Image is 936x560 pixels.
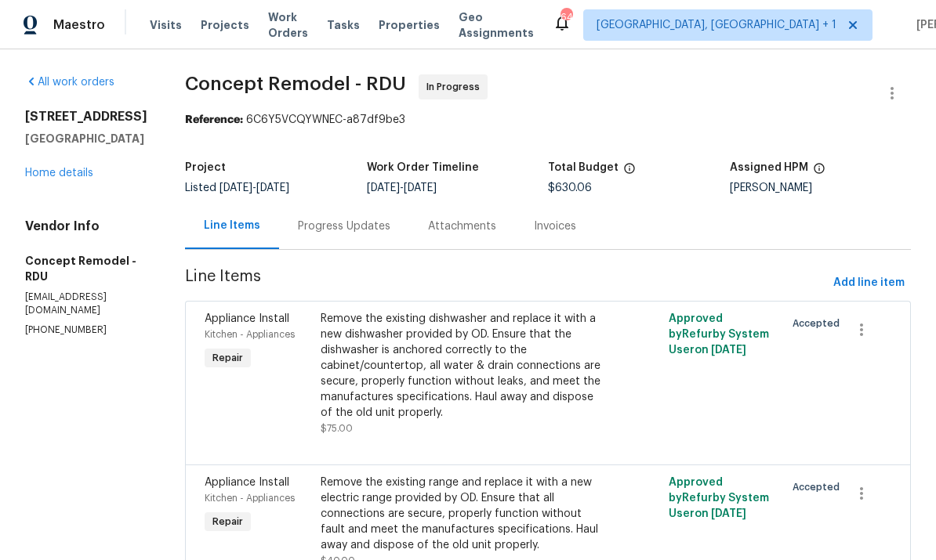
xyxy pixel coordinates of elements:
span: [DATE] [219,182,252,193]
span: [DATE] [404,182,437,193]
div: Attachments [428,219,496,234]
div: 6C6Y5VCQYWNEC-a87df9be3 [185,112,911,128]
div: 64 [561,9,571,25]
h5: Concept Remodel - RDU [25,253,147,284]
span: [DATE] [367,182,400,193]
div: Remove the existing dishwasher and replace it with a new dishwasher provided by OD. Ensure that t... [321,311,601,421]
h5: Assigned HPM [730,162,808,173]
h5: Work Order Timeline [367,162,479,173]
span: [GEOGRAPHIC_DATA], [GEOGRAPHIC_DATA] + 1 [597,17,836,33]
div: Progress Updates [298,219,390,234]
div: [PERSON_NAME] [730,182,912,193]
span: Appliance Install [205,313,289,324]
span: Approved by Refurby System User on [669,313,769,356]
span: Approved by Refurby System User on [669,477,769,519]
span: $75.00 [321,424,353,433]
span: Tasks [327,20,360,31]
h2: [STREET_ADDRESS] [25,109,147,125]
span: Kitchen - Appliances [205,493,295,503]
button: Add line item [827,269,911,298]
a: Home details [25,168,93,179]
span: Listed [185,182,289,193]
h5: Project [185,162,226,173]
span: Projects [201,17,249,33]
b: Reference: [185,114,243,125]
span: Repair [206,350,249,366]
span: - [219,182,289,193]
div: Invoices [534,219,576,234]
span: Maestro [53,17,105,33]
div: Remove the existing range and replace it with a new electric range provided by OD. Ensure that al... [321,475,601,553]
span: Concept Remodel - RDU [185,74,406,93]
h4: Vendor Info [25,219,147,234]
span: Geo Assignments [459,9,534,41]
span: The total cost of line items that have been proposed by Opendoor. This sum includes line items th... [623,162,636,182]
span: In Progress [426,79,486,95]
span: Accepted [793,316,846,331]
span: Kitchen - Appliances [205,330,295,339]
span: [DATE] [711,345,746,356]
div: Line Items [204,218,260,233]
span: Repair [206,514,249,529]
span: [DATE] [256,182,289,193]
span: Line Items [185,269,827,298]
p: [PHONE_NUMBER] [25,323,147,337]
span: The hpm assigned to this work order. [813,162,825,182]
h5: [GEOGRAPHIC_DATA] [25,131,147,146]
span: Accepted [793,479,846,495]
span: $630.06 [548,182,592,193]
span: [DATE] [711,508,746,519]
span: Properties [379,17,440,33]
span: Add line item [833,273,905,293]
span: Work Orders [268,9,308,41]
a: All work orders [25,77,114,88]
span: Visits [150,17,182,33]
span: - [367,182,437,193]
h5: Total Budget [548,162,619,173]
p: [EMAIL_ADDRESS][DOMAIN_NAME] [25,291,147,317]
span: Appliance Install [205,477,289,488]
